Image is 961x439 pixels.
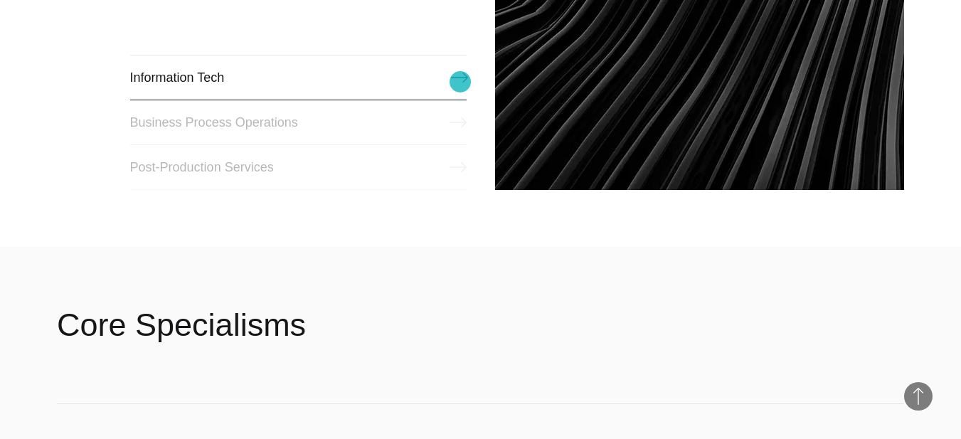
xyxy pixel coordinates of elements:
[130,55,467,100] a: Information Tech
[904,382,933,411] button: Back to Top
[130,100,467,145] a: Business Process Operations
[130,144,467,190] a: Post-Production Services
[57,304,306,347] h2: Core Specialisms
